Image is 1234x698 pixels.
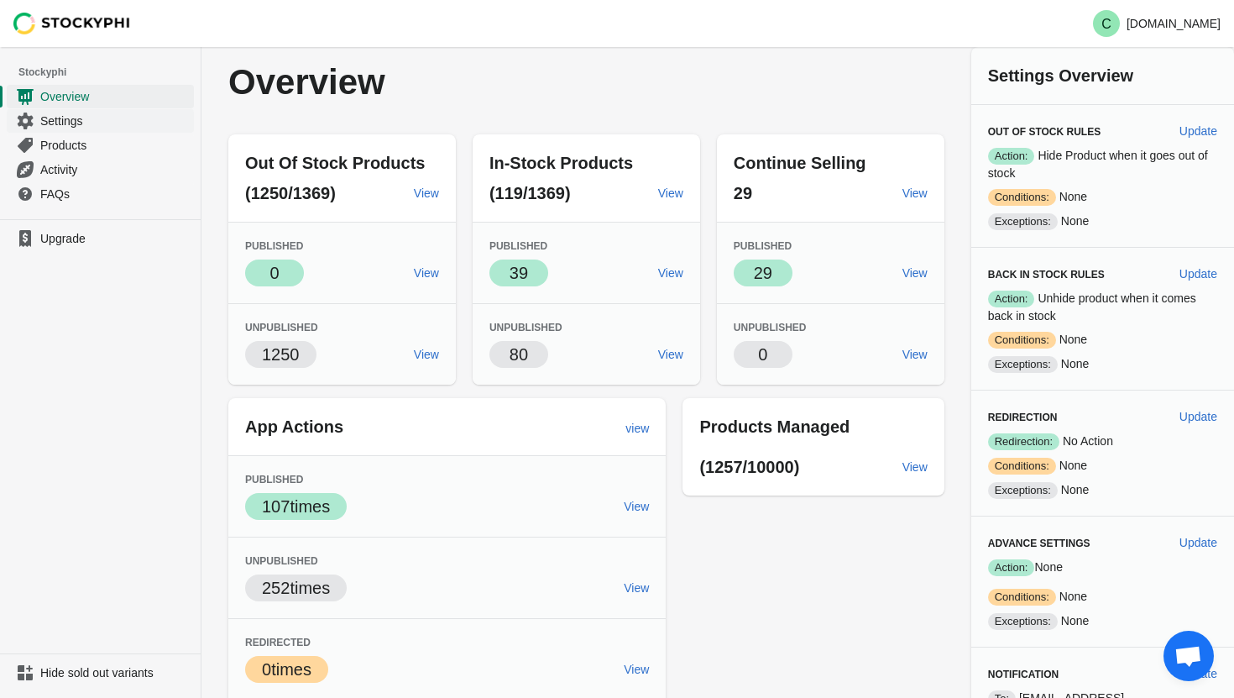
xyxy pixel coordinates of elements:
[18,64,201,81] span: Stockyphi
[1086,7,1227,40] button: Avatar with initials C[DOMAIN_NAME]
[734,322,807,333] span: Unpublished
[902,266,928,280] span: View
[902,186,928,200] span: View
[245,184,336,202] span: (1250/1369)
[40,186,191,202] span: FAQs
[988,589,1056,606] span: Conditions:
[988,668,1166,681] h3: Notification
[245,322,318,333] span: Unpublished
[40,664,191,681] span: Hide sold out variants
[902,348,928,361] span: View
[269,264,279,282] span: 0
[699,417,850,436] span: Products Managed
[988,433,1059,450] span: Redirection:
[988,559,1217,576] p: None
[734,154,866,172] span: Continue Selling
[7,108,194,133] a: Settings
[489,154,633,172] span: In-Stock Products
[510,264,528,282] span: 39
[896,258,934,288] a: View
[617,573,656,603] a: View
[262,345,300,364] span: 1250
[658,348,683,361] span: View
[489,184,571,202] span: (119/1369)
[988,588,1217,606] p: None
[758,345,767,364] span: 0
[988,213,1058,230] span: Exceptions:
[988,537,1166,550] h3: Advance Settings
[624,663,649,676] span: View
[1173,527,1224,558] button: Update
[699,458,799,476] span: (1257/10000)
[245,417,343,436] span: App Actions
[988,188,1217,206] p: None
[988,291,1035,307] span: Action:
[7,84,194,108] a: Overview
[988,482,1058,499] span: Exceptions:
[988,268,1166,281] h3: Back in Stock Rules
[245,154,425,172] span: Out Of Stock Products
[988,331,1217,349] p: None
[7,133,194,157] a: Products
[988,213,1217,230] p: None
[625,422,649,435] span: view
[40,113,191,129] span: Settings
[988,433,1217,450] p: No Action
[988,481,1217,499] p: None
[40,230,191,247] span: Upgrade
[414,266,439,280] span: View
[988,148,1035,165] span: Action:
[7,227,194,250] a: Upgrade
[245,240,303,252] span: Published
[245,637,311,648] span: Redirected
[1173,401,1224,432] button: Update
[988,356,1058,373] span: Exceptions:
[489,322,562,333] span: Unpublished
[1179,536,1217,549] span: Update
[624,581,649,595] span: View
[407,258,446,288] a: View
[988,147,1217,181] p: Hide Product when it goes out of stock
[245,555,318,567] span: Unpublished
[617,654,656,685] a: View
[896,452,934,482] a: View
[1173,116,1224,146] button: Update
[245,474,303,485] span: Published
[1173,259,1224,289] button: Update
[619,413,656,443] a: view
[13,13,131,34] img: Stockyphi
[658,266,683,280] span: View
[651,339,690,370] a: View
[1179,267,1217,281] span: Update
[262,660,311,679] span: 0 times
[1127,17,1221,30] p: [DOMAIN_NAME]
[414,348,439,361] span: View
[1093,10,1120,37] span: Avatar with initials C
[988,332,1056,349] span: Conditions:
[988,290,1217,324] p: Unhide product when it comes back in stock
[489,240,547,252] span: Published
[617,491,656,522] a: View
[1163,631,1214,681] div: Open chat
[988,612,1217,630] p: None
[510,343,528,366] p: 80
[40,137,191,154] span: Products
[407,178,446,208] a: View
[988,458,1056,475] span: Conditions:
[407,339,446,370] a: View
[262,579,330,597] span: 252 times
[7,157,194,181] a: Activity
[1179,410,1217,423] span: Update
[228,64,658,101] p: Overview
[988,66,1133,85] span: Settings Overview
[1179,124,1217,138] span: Update
[754,264,772,282] span: 29
[902,460,928,474] span: View
[988,189,1056,206] span: Conditions:
[624,500,649,513] span: View
[414,186,439,200] span: View
[651,178,690,208] a: View
[988,355,1217,373] p: None
[988,125,1166,139] h3: Out of Stock Rules
[988,411,1166,424] h3: Redirection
